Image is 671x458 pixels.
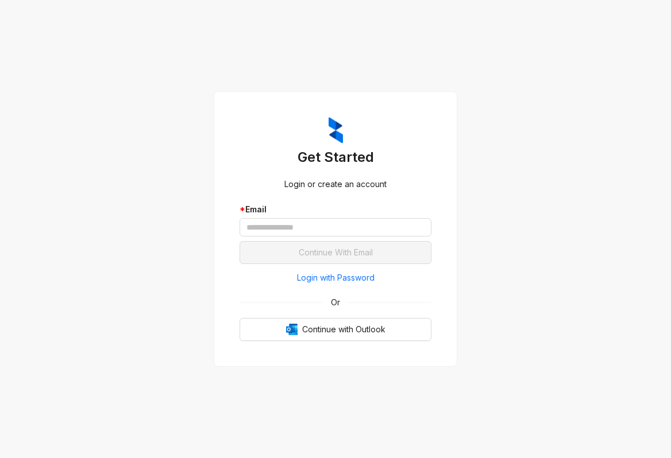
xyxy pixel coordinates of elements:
[240,318,431,341] button: OutlookContinue with Outlook
[286,324,298,335] img: Outlook
[240,178,431,191] div: Login or create an account
[240,203,431,216] div: Email
[240,148,431,166] h3: Get Started
[240,269,431,287] button: Login with Password
[323,296,348,309] span: Or
[302,323,385,336] span: Continue with Outlook
[297,271,375,284] span: Login with Password
[240,241,431,264] button: Continue With Email
[329,117,343,143] img: ZumaIcon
